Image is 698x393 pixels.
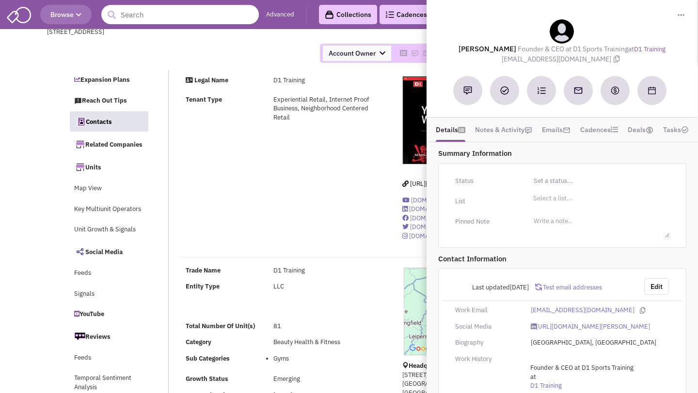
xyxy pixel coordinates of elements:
a: Unit Growth & Signals [69,221,148,239]
button: Browse [40,5,92,24]
img: Subscribe to a cadence [537,86,546,95]
span: [DATE] [510,283,529,291]
a: Reviews [69,326,148,347]
img: teammate.png [550,19,574,44]
a: Details [436,122,465,137]
a: Deals [628,122,653,137]
div: LLC [267,282,390,291]
a: Feeds [69,264,148,283]
div: Beauty Health & Fitness [267,338,390,347]
a: Advanced [266,10,294,19]
span: at [530,363,685,393]
a: Open this area in Google Maps (opens a new window) [407,342,439,355]
a: [DOMAIN_NAME][URL].. [402,205,478,213]
img: D1 Training [403,76,575,164]
a: Cadences [380,5,433,24]
img: icon-note.png [524,126,532,134]
img: Please add to your accounts [411,49,419,57]
a: [DOMAIN_NAME][URL] [402,214,475,222]
img: Create a deal [610,86,620,95]
a: Related Companies [69,134,148,154]
span: Founder & CEO at D1 Sports Training [518,45,628,53]
div: D1 Training [267,266,390,275]
button: Edit [644,278,669,295]
span: [GEOGRAPHIC_DATA], [GEOGRAPHIC_DATA] [531,338,656,347]
div: Work Email [449,306,524,315]
a: [URL][DOMAIN_NAME][PERSON_NAME] [531,322,650,332]
div: D1 Training [267,76,390,85]
span: [EMAIL_ADDRESS][DOMAIN_NAME] [502,55,622,63]
span: Founder & CEO at D1 Sports Training [530,363,685,373]
img: Add a note [463,86,472,95]
div: Work History [449,355,524,364]
div: Last updated [449,278,535,297]
span: [DOMAIN_NAME][URL].. [411,196,480,204]
img: TaskCount.png [681,126,689,134]
strong: Legal Name [194,76,228,84]
img: SmartAdmin [7,5,31,23]
a: Key Multiunit Operators [69,200,148,219]
p: Summary Information [438,148,686,158]
a: D1 Training [530,381,685,391]
a: Social Media [69,242,148,262]
div: 81 [267,322,390,331]
span: [DOMAIN_NAME][URL] [410,223,475,231]
img: icon-dealamount.png [646,126,653,134]
div: Biography [449,338,524,348]
span: at [518,45,666,53]
a: [DOMAIN_NAME][URL] [402,223,475,231]
a: Collections [319,5,377,24]
img: Google [407,342,439,355]
img: icon-collection-lavender-black.svg [325,10,334,19]
img: icon-email-active-16.png [563,126,571,134]
div: Social Media [449,322,524,332]
img: Schedule a Meeting [648,87,656,94]
a: Notes & Activity [475,122,532,137]
a: Map View [69,180,148,198]
a: [DOMAIN_NAME][URL] [402,232,474,240]
a: Signals [69,285,148,303]
div: Status [449,173,524,189]
lable: [PERSON_NAME] [459,44,516,53]
a: Feeds [69,349,148,367]
b: Growth Status [186,375,228,383]
a: Expansion Plans [69,71,148,90]
b: Headquarters [409,362,449,370]
div: [STREET_ADDRESS] [47,28,300,37]
a: Contacts [70,111,148,132]
img: Please add to your accounts [423,49,430,57]
img: Add a Task [500,86,509,95]
li: Gyms [273,354,383,363]
img: Send an email [573,86,583,95]
input: Set a status... [531,173,669,189]
div: Experiential Retail, Internet Proof Business, Neighborhood Centered Retail [267,95,390,122]
a: Units [69,157,148,177]
a: Reach Out Tips [69,92,148,110]
a: Tasks [663,122,689,137]
div: List [449,194,524,209]
strong: Tenant Type [186,95,222,104]
p: Contact Information [438,254,686,264]
a: [DOMAIN_NAME][URL].. [402,196,480,204]
a: Emails [542,122,571,137]
span: [URL][DOMAIN_NAME] [410,180,475,188]
span: [DOMAIN_NAME][URL] [409,232,474,240]
span: [DOMAIN_NAME][URL] [410,214,475,222]
img: Cadences_logo.png [385,11,394,18]
a: YouTube [69,305,148,324]
span: Test email addresses [542,283,602,291]
b: Category [186,338,211,346]
span: Browse [50,10,81,19]
span: [DOMAIN_NAME][URL].. [409,205,478,213]
input: Search [101,5,259,24]
a: Cadences [580,122,618,137]
a: [URL][DOMAIN_NAME] [402,180,475,188]
a: D1 Training [634,45,666,54]
b: Total Number Of Unit(s) [186,322,255,330]
b: Entity Type [186,282,220,290]
div: Emerging [267,375,390,384]
span: Account Owner [323,45,391,61]
div: Pinned Note [449,214,524,229]
b: Trade Name [186,266,221,274]
li: Select a list... [531,194,572,201]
